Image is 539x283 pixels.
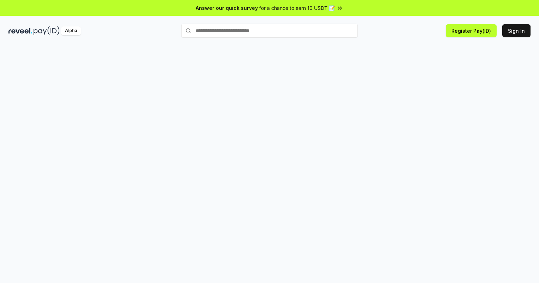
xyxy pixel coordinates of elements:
[61,26,81,35] div: Alpha
[502,24,531,37] button: Sign In
[446,24,497,37] button: Register Pay(ID)
[34,26,60,35] img: pay_id
[196,4,258,12] span: Answer our quick survey
[259,4,335,12] span: for a chance to earn 10 USDT 📝
[8,26,32,35] img: reveel_dark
